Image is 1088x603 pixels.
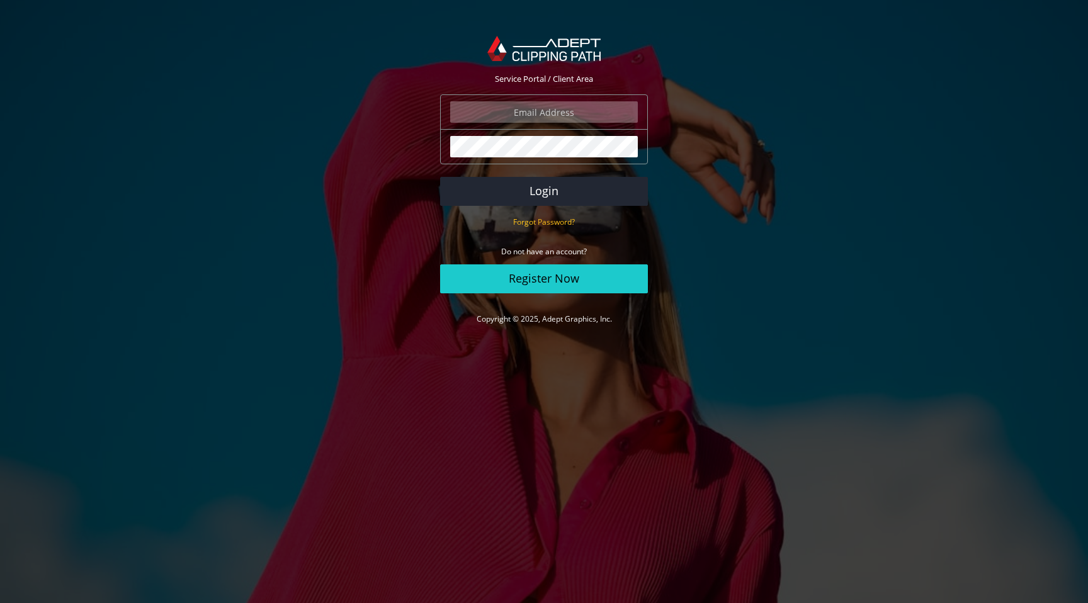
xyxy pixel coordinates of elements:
[450,101,638,123] input: Email Address
[513,217,575,227] small: Forgot Password?
[513,216,575,227] a: Forgot Password?
[440,177,648,206] button: Login
[440,264,648,293] a: Register Now
[477,313,612,324] a: Copyright © 2025, Adept Graphics, Inc.
[501,246,587,257] small: Do not have an account?
[487,36,600,61] img: Adept Graphics
[495,73,593,84] span: Service Portal / Client Area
